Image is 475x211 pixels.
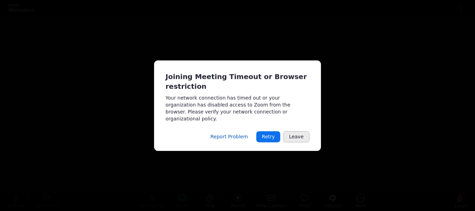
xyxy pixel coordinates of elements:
div: Your network connection has timed out or your organization has disabled access to Zoom from the b... [166,94,309,122]
button: Report Problem [205,131,253,142]
button: Retry [256,131,280,142]
div: Meeting connected timeout. [154,60,321,151]
div: Joining Meeting Timeout or Browser restriction [166,72,309,91]
button: Leave [283,131,309,142]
